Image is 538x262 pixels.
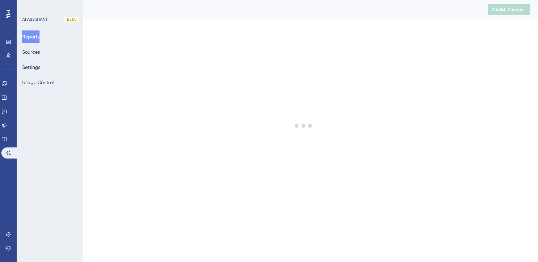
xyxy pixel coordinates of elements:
button: Reports [22,30,40,43]
button: Settings [22,61,40,73]
button: Sources [22,46,40,58]
span: Publish Changes [492,7,526,12]
div: BETA [63,17,80,22]
button: Usage Control [22,76,54,89]
div: AI ASSISTANT [22,17,47,22]
button: Publish Changes [488,4,530,15]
